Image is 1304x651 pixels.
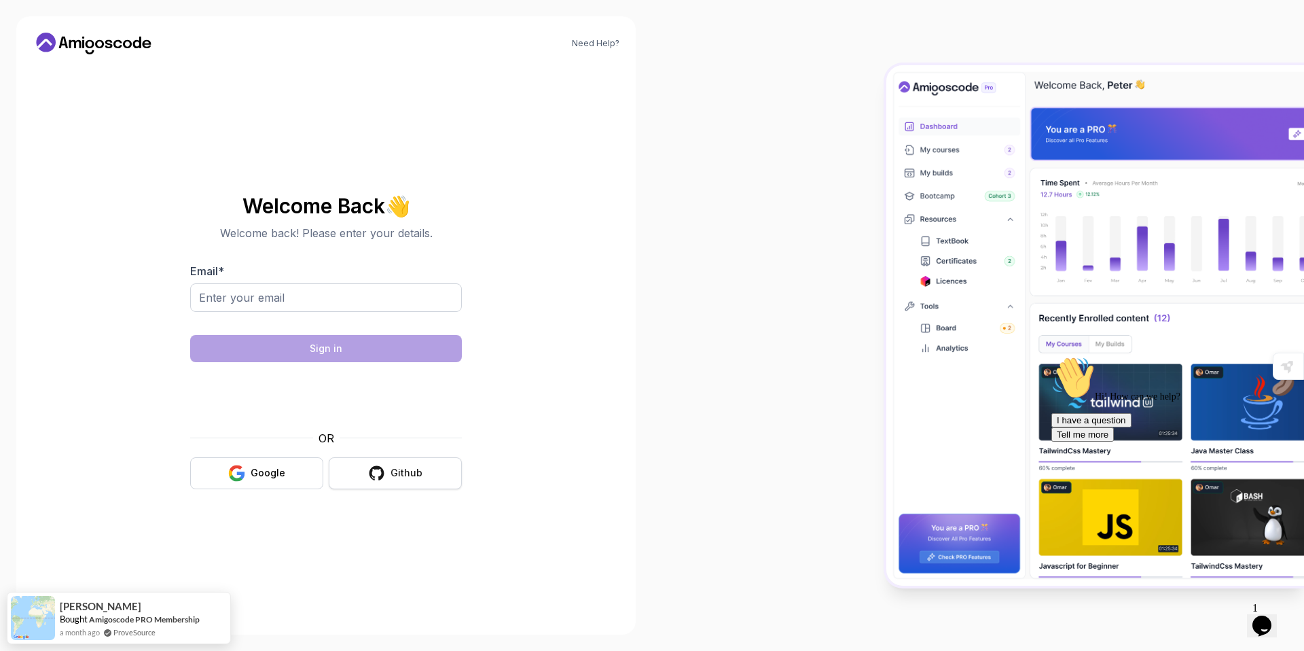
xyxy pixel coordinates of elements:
[5,5,49,49] img: :wave:
[5,77,68,91] button: Tell me more
[190,264,224,278] label: Email *
[572,38,619,49] a: Need Help?
[329,457,462,489] button: Github
[251,466,285,480] div: Google
[60,601,141,612] span: [PERSON_NAME]
[190,335,462,362] button: Sign in
[190,195,462,217] h2: Welcome Back
[190,283,462,312] input: Enter your email
[310,342,342,355] div: Sign in
[1046,351,1290,590] iframe: chat widget
[319,430,334,446] p: OR
[190,225,462,241] p: Welcome back! Please enter your details.
[223,370,429,422] iframe: Widget containing checkbox for hCaptcha security challenge
[60,614,88,624] span: Bought
[33,33,155,54] a: Home link
[391,466,422,480] div: Github
[60,627,100,638] span: a month ago
[5,41,134,51] span: Hi! How can we help?
[5,5,250,91] div: 👋Hi! How can we help?I have a questionTell me more
[190,457,323,489] button: Google
[113,627,156,638] a: ProveSource
[5,63,86,77] button: I have a question
[1247,597,1290,637] iframe: chat widget
[89,614,200,624] a: Amigoscode PRO Membership
[11,596,55,640] img: provesource social proof notification image
[384,194,410,216] span: 👋
[886,65,1304,586] img: Amigoscode Dashboard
